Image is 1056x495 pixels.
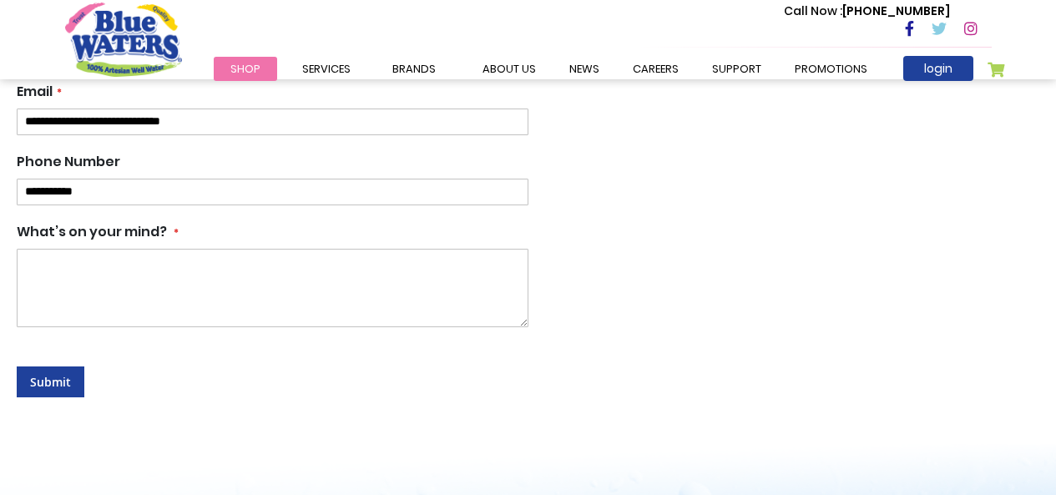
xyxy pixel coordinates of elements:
span: Phone Number [17,152,120,171]
a: careers [616,57,695,81]
a: support [695,57,778,81]
span: Submit [30,374,71,390]
span: Services [302,61,351,77]
a: about us [466,57,553,81]
button: Submit [17,366,84,397]
span: Email [17,82,53,101]
span: Call Now : [784,3,842,19]
span: Brands [392,61,436,77]
a: Promotions [778,57,884,81]
a: News [553,57,616,81]
a: login [903,56,973,81]
span: What’s on your mind? [17,222,167,241]
p: [PHONE_NUMBER] [784,3,950,20]
a: store logo [65,3,182,76]
span: Shop [230,61,260,77]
